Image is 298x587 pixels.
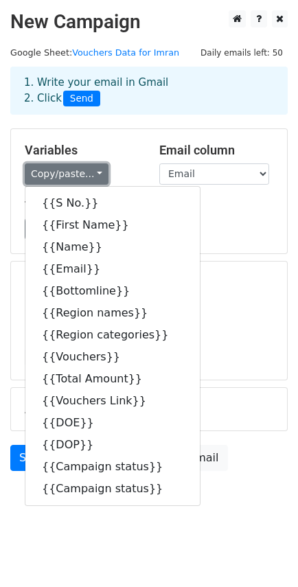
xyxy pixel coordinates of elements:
h5: Variables [25,143,139,158]
a: {{Bottomline}} [25,280,200,302]
a: {{Campaign status}} [25,478,200,500]
a: {{Region categories}} [25,324,200,346]
a: {{DOE}} [25,412,200,434]
h5: Email column [159,143,273,158]
a: {{Email}} [25,258,200,280]
a: {{Name}} [25,236,200,258]
a: {{Vouchers Link}} [25,390,200,412]
a: {{First Name}} [25,214,200,236]
small: Google Sheet: [10,47,179,58]
a: Copy/paste... [25,163,108,185]
a: {{Region names}} [25,302,200,324]
div: 1. Write your email in Gmail 2. Click [14,75,284,106]
a: Vouchers Data for Imran [72,47,179,58]
a: Daily emails left: 50 [196,47,288,58]
h2: New Campaign [10,10,288,34]
a: {{Campaign status}} [25,456,200,478]
a: Send [10,445,56,471]
a: {{S No.}} [25,192,200,214]
iframe: Chat Widget [229,521,298,587]
a: {{Vouchers}} [25,346,200,368]
a: {{Total Amount}} [25,368,200,390]
a: {{DOP}} [25,434,200,456]
span: Send [63,91,100,107]
span: Daily emails left: 50 [196,45,288,60]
